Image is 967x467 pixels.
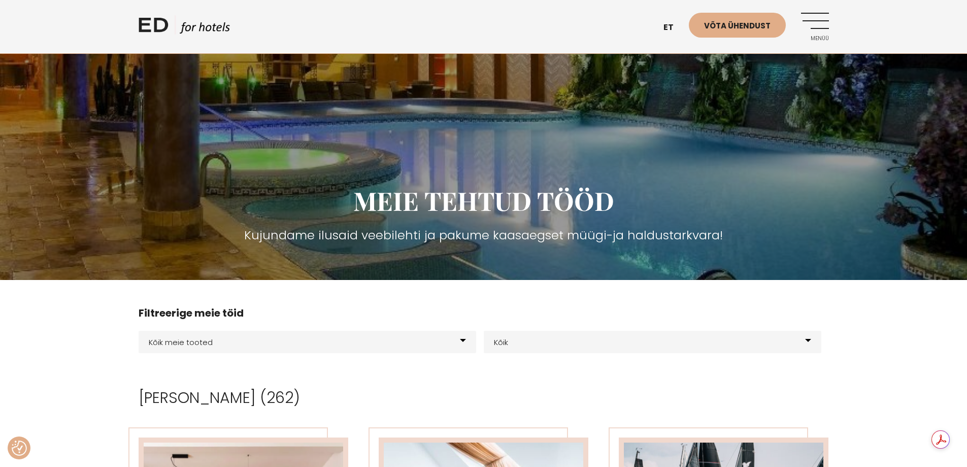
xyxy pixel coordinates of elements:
a: et [658,15,689,40]
button: Nõusolekueelistused [12,441,27,456]
img: Revisit consent button [12,441,27,456]
span: MEIE TEHTUD TÖÖD [353,183,614,217]
h3: Kujundame ilusaid veebilehti ja pakume kaasaegset müügi-ja haldustarkvara! [139,226,829,244]
h2: [PERSON_NAME] (262) [139,389,829,407]
span: Menüü [801,36,829,42]
h4: Filtreerige meie töid [139,305,829,321]
a: ED HOTELS [139,15,230,41]
a: Võta ühendust [689,13,786,38]
a: Menüü [801,13,829,41]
